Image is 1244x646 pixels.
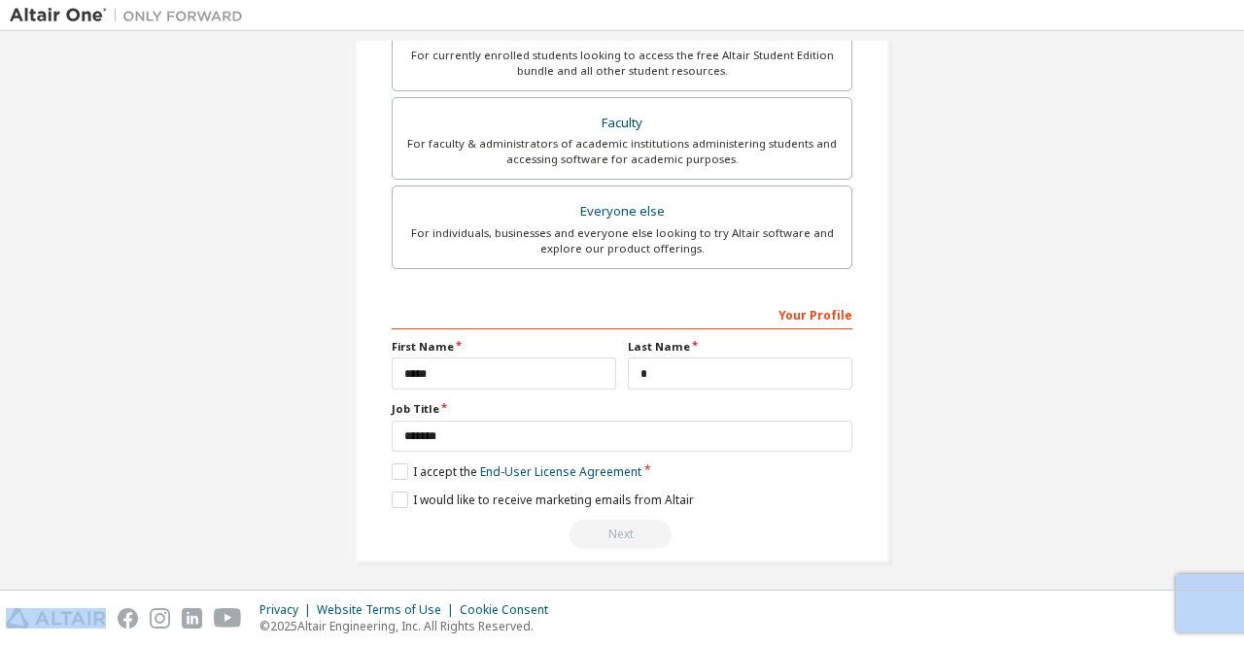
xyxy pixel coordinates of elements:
div: Website Terms of Use [317,602,460,618]
div: Provide a valid email to continue [392,520,852,549]
div: Everyone else [404,198,840,225]
img: instagram.svg [150,608,170,629]
p: © 2025 Altair Engineering, Inc. All Rights Reserved. [259,618,560,634]
label: Last Name [628,339,852,355]
img: Altair One [10,6,253,25]
label: Job Title [392,401,852,417]
label: I accept the [392,463,641,480]
img: youtube.svg [214,608,242,629]
img: altair_logo.svg [6,608,106,629]
div: Privacy [259,602,317,618]
a: End-User License Agreement [480,463,641,480]
img: facebook.svg [118,608,138,629]
div: Faculty [404,110,840,137]
label: I would like to receive marketing emails from Altair [392,492,694,508]
div: For currently enrolled students looking to access the free Altair Student Edition bundle and all ... [404,48,840,79]
div: Your Profile [392,298,852,329]
label: First Name [392,339,616,355]
div: Cookie Consent [460,602,560,618]
img: linkedin.svg [182,608,202,629]
div: For individuals, businesses and everyone else looking to try Altair software and explore our prod... [404,225,840,256]
div: For faculty & administrators of academic institutions administering students and accessing softwa... [404,136,840,167]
